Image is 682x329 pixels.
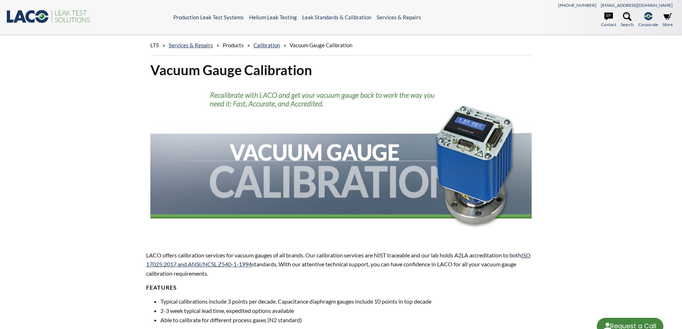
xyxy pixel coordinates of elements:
[601,3,673,8] a: [EMAIL_ADDRESS][DOMAIN_NAME]
[558,3,596,8] a: [PHONE_NUMBER]
[160,306,536,315] li: 2-3 week typical lead time, expedited options available
[150,35,532,55] div: » » » »
[150,84,532,237] img: Header showing a vacuum gauge
[223,42,244,48] span: Products
[160,315,536,325] li: Able to calibrate for different process gases (N2 standard)
[290,42,352,48] span: Vacuum Gauge Calibration
[302,14,371,20] a: Leak Standards & Calibration
[621,12,634,28] a: Search
[253,42,280,48] a: Calibration
[249,14,297,20] a: Helium Leak Testing
[173,14,244,20] a: Production Leak Test Systems
[160,297,536,306] li: Typical calibrations include 3 points per decade. Capacitance diaphragm gauges include 10 points ...
[150,42,159,48] span: LTS
[146,251,536,278] p: LACO offers calibration services for vacuum gauges of all brands. Our calibration services are NI...
[638,21,658,28] span: Corporate
[150,61,532,79] h1: Vacuum Gauge Calibration
[377,14,421,20] a: Services & Repairs
[169,42,213,48] a: Services & Repairs
[146,284,536,291] h4: Features
[601,12,616,28] a: Contact
[663,12,673,28] a: Store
